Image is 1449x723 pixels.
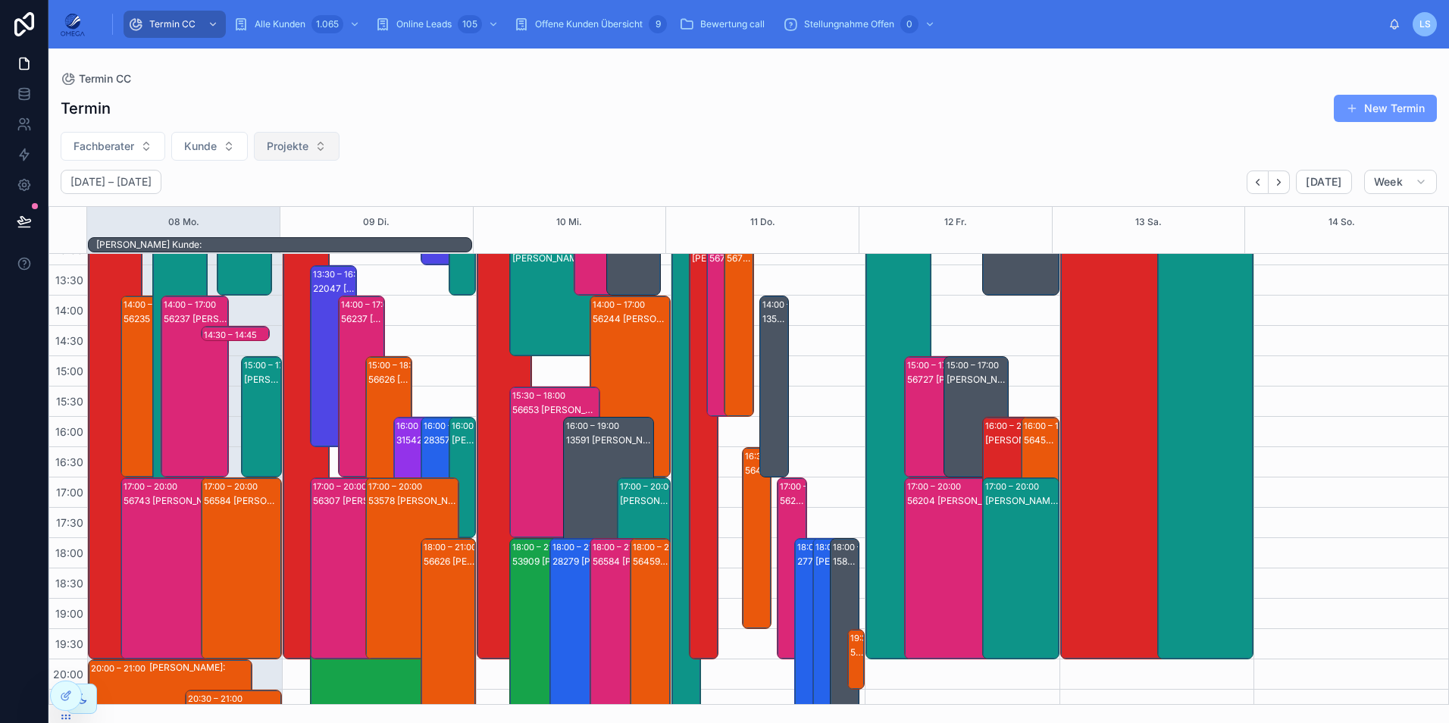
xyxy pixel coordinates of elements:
div: [PERSON_NAME]: [620,495,669,507]
div: 1.065 [311,15,343,33]
div: 27755 [PERSON_NAME] Kunde:[PERSON_NAME] [797,556,822,568]
div: 15:30 – 18:00 [512,388,569,403]
div: 14:00 – 17:0013591 [PERSON_NAME]:[PERSON_NAME] [760,296,788,477]
div: 19:30 – 20:3056237 [PERSON_NAME]:[PERSON_NAME] [848,630,864,689]
div: 18:00 – 21:0053909 [PERSON_NAME]:[PERSON_NAME] [510,539,577,719]
div: 16:00 – 19:00 [1024,418,1081,433]
span: Offene Kunden Übersicht [535,18,643,30]
div: 17:00 – 20:0056244 [PERSON_NAME]:[PERSON_NAME] [778,478,806,659]
span: LS [1419,18,1431,30]
div: 14:30 – 14:45 [204,327,261,343]
button: 12 Fr. [944,207,967,237]
div: 17:00 – 20:0056584 [PERSON_NAME]:[PERSON_NAME] [202,478,280,659]
button: 08 Mo. [168,207,199,237]
div: 14:00 – 17:00 [164,297,220,312]
button: Select Button [171,132,248,161]
button: Select Button [61,132,165,161]
a: Alle Kunden1.065 [229,11,368,38]
span: 18:30 [52,577,87,590]
div: 18:00 – 21:0027755 [PERSON_NAME] Kunde:[PERSON_NAME] [795,539,823,719]
div: 16:00 – 20:00[PERSON_NAME] Kunde: [983,418,1047,659]
div: 13:00 – 16:0056727 [PERSON_NAME]:[PERSON_NAME] [707,236,735,416]
div: 16:00 – 19:00 [396,418,453,433]
span: 13:00 [52,243,87,256]
div: 18:00 – 21:00 [512,540,569,555]
div: 13:00 – 16:0056727 [PERSON_NAME]:[PERSON_NAME] [724,236,753,416]
div: 56244 [PERSON_NAME]:[PERSON_NAME] [593,313,668,325]
button: Back [1247,171,1269,194]
div: 56727 [PERSON_NAME]:[PERSON_NAME] [907,374,969,386]
div: 18:00 – 21:00 [633,540,690,555]
div: 17:00 – 20:00 [620,479,678,494]
div: 14:00 – 17:0056235 [PERSON_NAME]:[PERSON_NAME] [121,296,189,477]
div: 56235 [PERSON_NAME]:[PERSON_NAME] [124,313,188,325]
div: 16:30 – 19:3056427 [PERSON_NAME]:[PERSON_NAME] [743,448,771,628]
span: [DATE] [1306,175,1341,189]
div: 15:00 – 17:00 [907,358,963,373]
div: 56653 [PERSON_NAME]:N7na [PERSON_NAME] [512,404,599,416]
div: 14:00 – 17:0056237 [PERSON_NAME]:[PERSON_NAME] [339,296,384,477]
div: 16:30 – 19:30 [745,449,802,464]
div: 56584 [PERSON_NAME]:[PERSON_NAME] [593,556,657,568]
button: 11 Do. [750,207,775,237]
div: [PERSON_NAME] Kunde: [947,374,1008,386]
span: Stellungnahme Offen [804,18,894,30]
div: 14:00 – 17:00 [341,297,397,312]
div: 56204 [PERSON_NAME]:[PERSON_NAME] [907,495,1034,507]
div: scrollable content [97,8,1388,41]
div: 15:00 – 18:00 [368,358,425,373]
div: 13:30 – 16:3022047 [PERSON_NAME]:[PERSON_NAME] [311,266,356,446]
span: 14:00 [52,304,87,317]
div: [PERSON_NAME] Kunde: [452,434,475,446]
div: 18:00 – 21:0028279 [PERSON_NAME] Kunde:[PERSON_NAME] [550,539,618,719]
div: 16:00 – 19:00 [566,418,623,433]
div: 53578 [PERSON_NAME]:[PERSON_NAME] [368,495,458,507]
span: 20:30 [49,698,87,711]
div: 15827 [PERSON_NAME]:[PERSON_NAME] [833,556,858,568]
div: 16:00 – 20:00 [985,418,1044,433]
button: Select Button [254,132,340,161]
div: 13:30 – 16:30 [313,267,370,282]
a: Termin CC [61,71,131,86]
div: 56626 [PERSON_NAME]:[PERSON_NAME] [424,556,474,568]
div: 18:00 – 21:0056626 [PERSON_NAME]:[PERSON_NAME] [421,539,475,719]
div: 56727 [PERSON_NAME]:[PERSON_NAME] [727,252,752,264]
div: [PERSON_NAME] Kunde: [96,239,471,251]
h2: [DATE] – [DATE] [70,174,152,189]
div: 18:00 – 21:00 [552,540,609,555]
div: 19:30 – 20:30 [850,631,909,646]
div: 18:00 – 21:00 [593,540,649,555]
div: [PERSON_NAME] Kunde: [815,556,840,568]
div: 28357 [PERSON_NAME] Kunde:[PERSON_NAME] [424,434,466,446]
span: 13:30 [52,274,87,286]
button: 09 Di. [363,207,390,237]
div: 17:00 – 20:0056307 [PERSON_NAME]:[PERSON_NAME] [311,478,403,659]
div: 20:30 – 21:00 [186,690,281,719]
a: Stellungnahme Offen0 [778,11,943,38]
div: 9 [649,15,667,33]
div: 20:00 – 21:00[PERSON_NAME]: [89,660,252,719]
span: 17:30 [52,516,87,529]
button: 13 Sa. [1135,207,1162,237]
div: 56459 [PERSON_NAME]:Sahra El Oirdi [1024,434,1058,446]
div: 17:00 – 20:00 [124,479,181,494]
div: 20:30 – 21:00 [188,691,246,706]
h1: Termin [61,98,111,119]
span: 17:00 [52,486,87,499]
a: New Termin [1334,95,1437,122]
div: 18:00 – 21:0056584 [PERSON_NAME]:[PERSON_NAME] [590,539,658,719]
div: 15:00 – 17:00 [244,358,300,373]
div: 17:00 – 20:0056204 [PERSON_NAME]:[PERSON_NAME] [905,478,1035,659]
div: 53909 [PERSON_NAME]:[PERSON_NAME] [512,556,577,568]
button: Week [1364,170,1437,194]
div: 56237 [PERSON_NAME]:[PERSON_NAME] [164,313,228,325]
div: 15:00 – 17:00 [947,358,1003,373]
button: 10 Mi. [556,207,582,237]
div: 17:00 – 20:00[PERSON_NAME]: [983,478,1059,659]
span: 18:00 [52,546,87,559]
div: 17:00 – 20:00 [368,479,426,494]
img: App logo [61,12,85,36]
div: 18:00 – 21:00 [833,540,890,555]
div: 56427 [PERSON_NAME]:[PERSON_NAME] [745,465,770,477]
